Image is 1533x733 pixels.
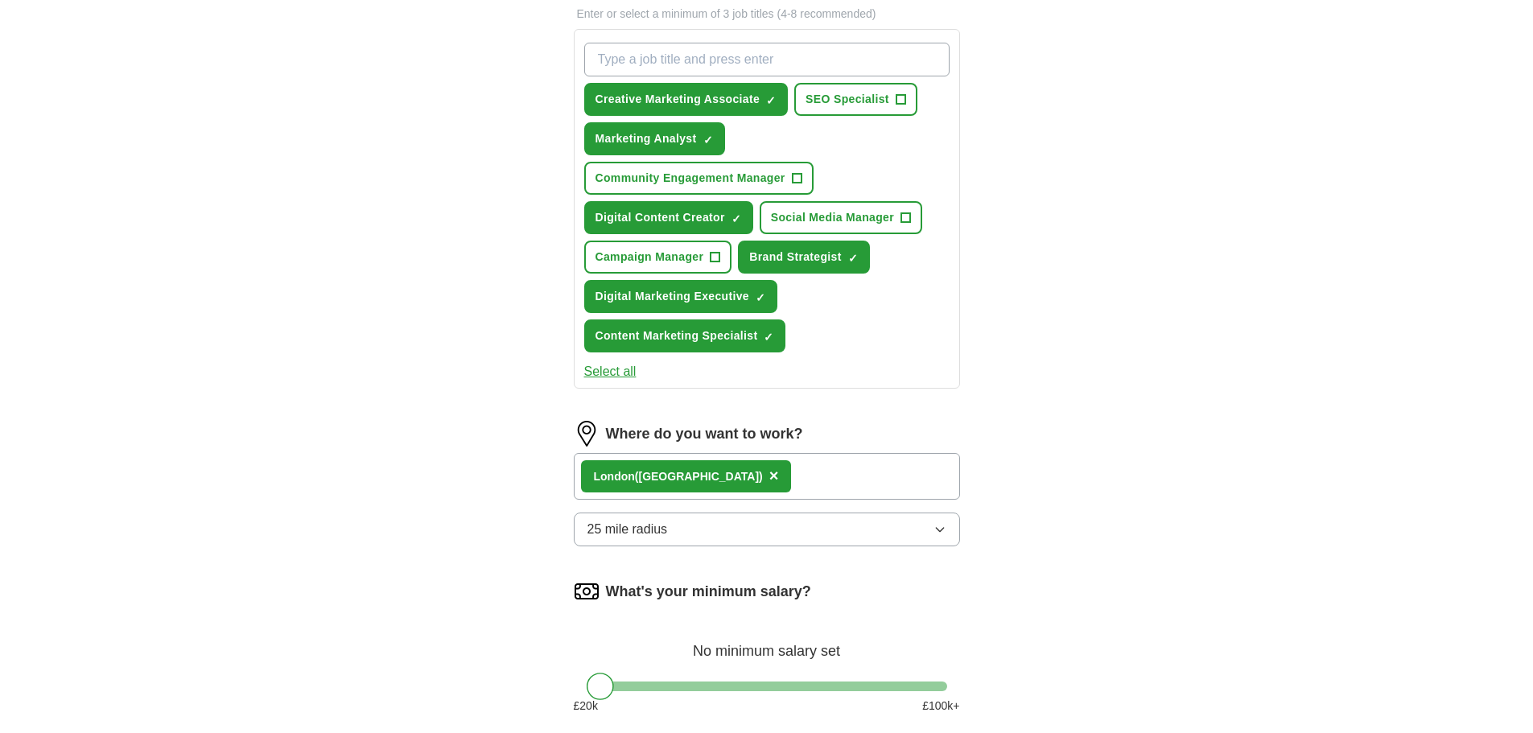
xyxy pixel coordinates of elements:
span: ✓ [766,94,776,107]
button: Social Media Manager [760,201,922,234]
label: Where do you want to work? [606,423,803,445]
span: × [769,467,779,484]
button: Select all [584,362,637,381]
button: SEO Specialist [794,83,917,116]
span: ✓ [731,212,741,225]
span: Brand Strategist [749,249,842,266]
span: Content Marketing Specialist [595,327,758,344]
span: ✓ [703,134,713,146]
span: ✓ [764,331,773,344]
span: Creative Marketing Associate [595,91,760,108]
button: Digital Content Creator✓ [584,201,753,234]
span: Marketing Analyst [595,130,697,147]
span: SEO Specialist [806,91,889,108]
img: location.png [574,421,600,447]
span: £ 20 k [574,698,598,714]
div: No minimum salary set [574,624,960,662]
span: Digital Content Creator [595,209,725,226]
button: Content Marketing Specialist✓ [584,319,786,352]
button: Digital Marketing Executive✓ [584,280,778,313]
span: Community Engagement Manager [595,170,785,187]
div: don [594,468,763,485]
span: Social Media Manager [771,209,894,226]
span: Digital Marketing Executive [595,288,750,305]
img: salary.png [574,579,600,604]
p: Enter or select a minimum of 3 job titles (4-8 recommended) [574,6,960,23]
button: Marketing Analyst✓ [584,122,725,155]
button: 25 mile radius [574,513,960,546]
strong: Lon [594,470,615,483]
label: What's your minimum salary? [606,581,811,603]
button: Brand Strategist✓ [738,241,870,274]
button: Campaign Manager [584,241,732,274]
button: Creative Marketing Associate✓ [584,83,789,116]
input: Type a job title and press enter [584,43,950,76]
span: Campaign Manager [595,249,704,266]
span: 25 mile radius [587,520,668,539]
span: ([GEOGRAPHIC_DATA]) [635,470,763,483]
span: £ 100 k+ [922,698,959,714]
span: ✓ [756,291,765,304]
button: × [769,464,779,488]
button: Community Engagement Manager [584,162,814,195]
span: ✓ [848,252,858,265]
